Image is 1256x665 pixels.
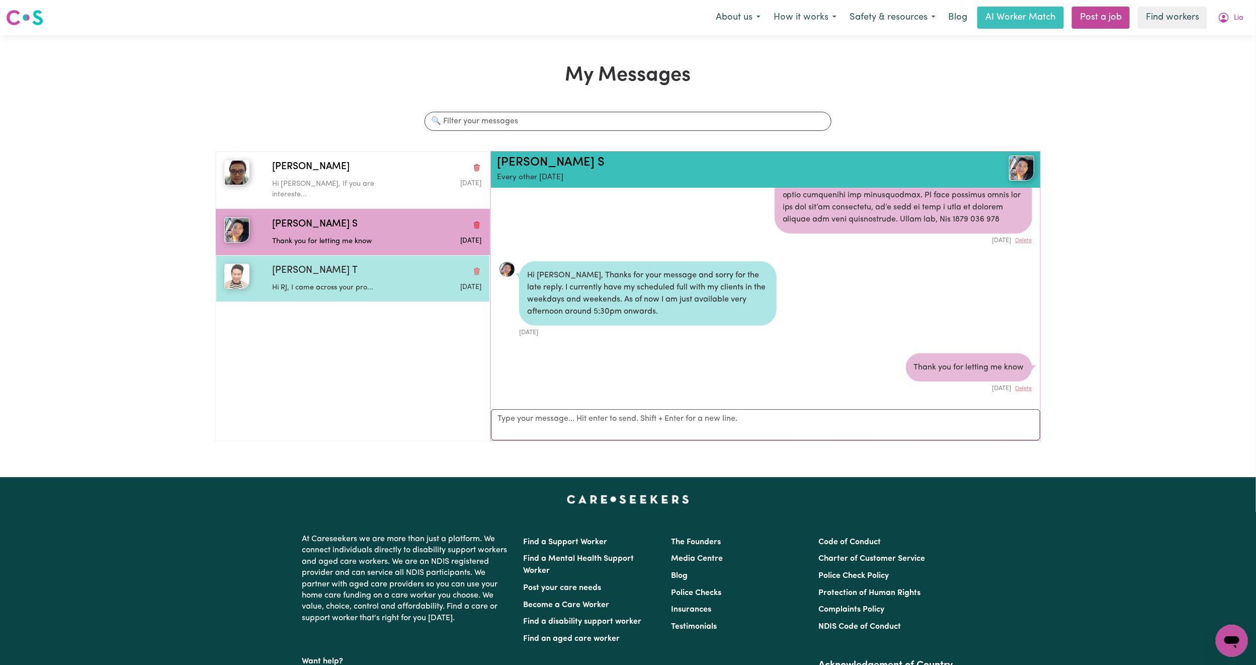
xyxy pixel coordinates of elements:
[1072,7,1130,29] a: Post a job
[671,538,721,546] a: The Founders
[272,160,350,175] span: [PERSON_NAME]
[302,530,512,628] p: At Careseekers we are more than just a platform. We connect individuals directly to disability su...
[1216,625,1248,657] iframe: Button to launch messaging window, conversation in progress
[1016,385,1032,393] button: Delete
[1009,156,1034,181] img: View Ashley Jed S's profile
[818,623,901,631] a: NDIS Code of Conduct
[460,284,481,290] span: Message sent on September 0, 2025
[497,172,945,184] p: Every other [DATE]
[818,589,920,597] a: Protection of Human Rights
[818,572,889,580] a: Police Check Policy
[524,635,620,643] a: Find an aged care worker
[671,589,721,597] a: Police Checks
[472,161,481,174] button: Delete conversation
[272,282,411,293] p: Hi RJ, I came across your pro...
[942,7,973,29] a: Blog
[671,623,717,631] a: Testimonials
[843,7,942,28] button: Safety & resources
[818,555,925,563] a: Charter of Customer Service
[671,606,711,614] a: Insurances
[767,7,843,28] button: How it works
[524,584,602,592] a: Post your care needs
[524,618,642,626] a: Find a disability support worker
[216,255,490,302] button: Honorato T[PERSON_NAME] TDelete conversationHi RJ, I came across your pro...Message sent on Septe...
[272,179,411,200] p: Hi [PERSON_NAME], If you are intereste...
[497,157,605,169] a: [PERSON_NAME] S
[671,555,723,563] a: Media Centre
[472,218,481,231] button: Delete conversation
[272,236,411,247] p: Thank you for letting me know
[945,156,1034,181] a: Ashley Jed S
[272,217,358,232] span: [PERSON_NAME] S
[977,7,1064,29] a: AI Worker Match
[224,160,249,185] img: Carl Vincent G
[460,180,481,187] span: Message sent on September 3, 2025
[6,9,43,27] img: Careseekers logo
[519,326,777,337] div: [DATE]
[1016,237,1032,245] button: Delete
[524,538,608,546] a: Find a Support Worker
[906,382,1032,393] div: [DATE]
[460,238,481,244] span: Message sent on September 1, 2025
[425,112,831,131] input: 🔍 Filter your messages
[519,261,777,326] div: Hi [PERSON_NAME], Thanks for your message and sorry for the late reply. I currently have my sched...
[499,261,515,277] img: 1481FD4991560C89D724F0DE20D12218_avatar_blob
[6,6,43,29] a: Careseekers logo
[224,264,249,289] img: Honorato T
[524,601,610,609] a: Become a Care Worker
[671,572,688,580] a: Blog
[472,265,481,278] button: Delete conversation
[524,555,634,575] a: Find a Mental Health Support Worker
[272,264,358,278] span: [PERSON_NAME] T
[567,495,689,503] a: Careseekers home page
[499,261,515,277] a: View Ashley Jed S's profile
[818,538,881,546] a: Code of Conduct
[215,63,1041,88] h1: My Messages
[216,152,490,209] button: Carl Vincent G[PERSON_NAME]Delete conversationHi [PERSON_NAME], If you are intereste...Message se...
[818,606,884,614] a: Complaints Policy
[224,217,249,243] img: Ashley Jed S
[1211,7,1250,28] button: My Account
[709,7,767,28] button: About us
[906,353,1032,382] div: Thank you for letting me know
[1138,7,1207,29] a: Find workers
[775,234,1032,245] div: [DATE]
[216,209,490,255] button: Ashley Jed S[PERSON_NAME] SDelete conversationThank you for letting me knowMessage sent on Septem...
[1234,13,1243,24] span: Lia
